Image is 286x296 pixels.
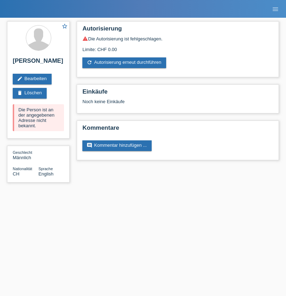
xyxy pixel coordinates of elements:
i: warning [82,36,88,41]
div: Die Autorisierung ist fehlgeschlagen. [82,36,273,41]
h2: Autorisierung [82,25,273,36]
span: Nationalität [13,167,32,171]
i: comment [87,143,92,148]
span: Schweiz [13,171,19,177]
i: menu [272,6,279,13]
i: delete [17,90,23,96]
h2: Kommentare [82,124,273,135]
i: star_border [62,23,68,29]
a: deleteLöschen [13,88,47,99]
div: Limite: CHF 0.00 [82,41,273,52]
span: Geschlecht [13,150,32,155]
a: star_border [62,23,68,30]
div: Noch keine Einkäufe [82,99,273,110]
i: refresh [87,60,92,65]
div: Männlich [13,150,39,160]
a: commentKommentar hinzufügen ... [82,140,152,151]
a: editBearbeiten [13,74,52,84]
span: English [39,171,54,177]
a: refreshAutorisierung erneut durchführen [82,57,166,68]
h2: [PERSON_NAME] [13,57,64,68]
h2: Einkäufe [82,88,273,99]
div: Die Person ist an der angegebenen Adresse nicht bekannt. [13,104,64,131]
i: edit [17,76,23,82]
a: menu [268,7,282,11]
span: Sprache [39,167,53,171]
